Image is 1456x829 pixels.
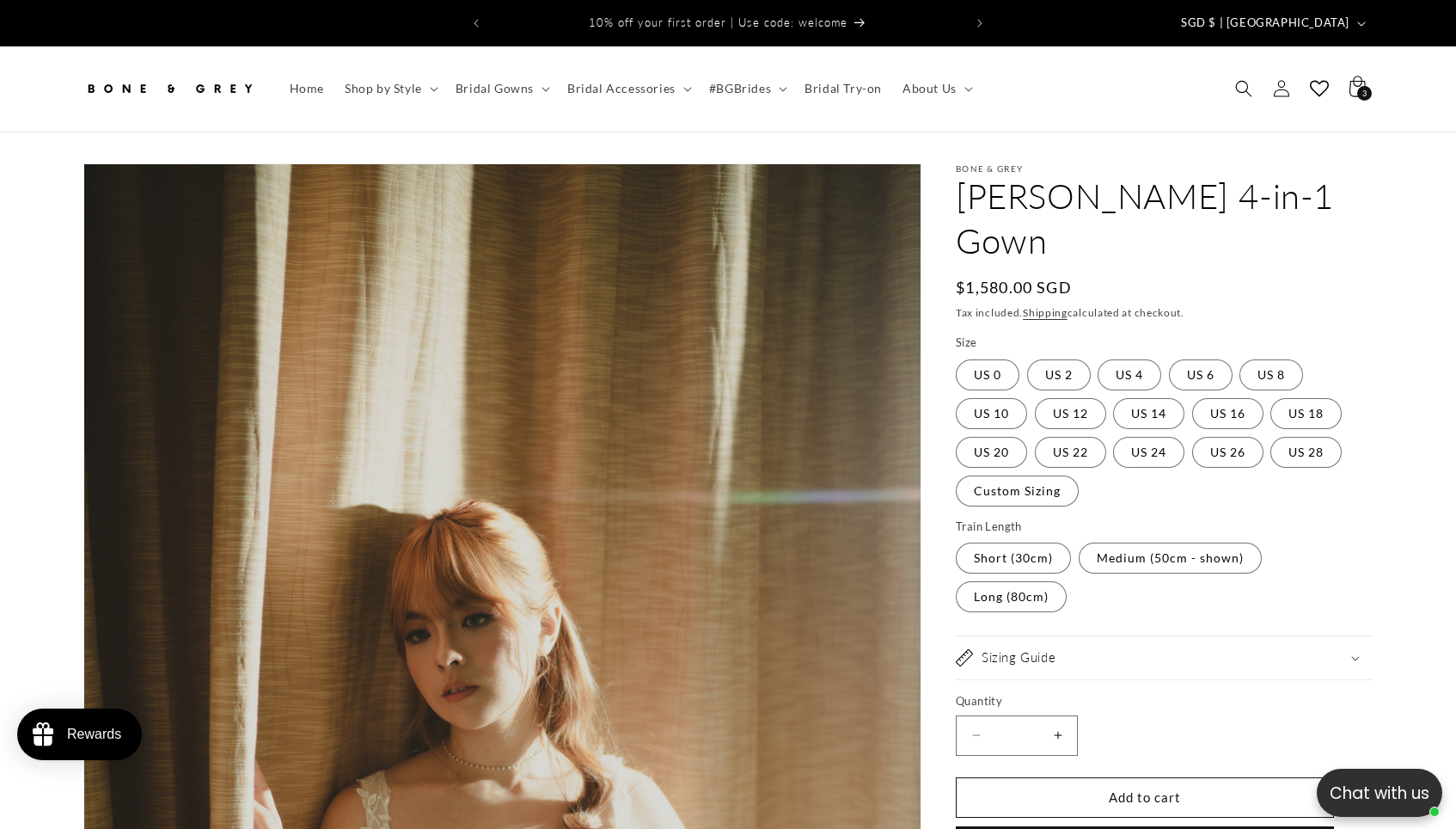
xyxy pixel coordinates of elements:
legend: Size [956,335,979,352]
div: Rewards [67,727,121,742]
label: US 10 [956,398,1027,429]
summary: Shop by Style [334,71,445,107]
button: Add to cart [956,777,1334,818]
summary: Bridal Gowns [445,71,557,107]
a: Bone and Grey Bridal [77,64,262,114]
label: US 24 [1113,437,1184,468]
summary: Sizing Guide [956,636,1373,679]
h2: Sizing Guide [982,649,1055,666]
label: US 14 [1113,398,1184,429]
img: Bone and Grey Bridal [83,70,255,107]
span: SGD $ | [GEOGRAPHIC_DATA] [1181,15,1349,32]
span: Bridal Try-on [804,81,882,96]
summary: Search [1225,70,1263,107]
summary: Bridal Accessories [557,71,699,107]
label: Quantity [956,693,1334,710]
p: Chat with us [1317,781,1442,806]
p: Bone & Grey [956,163,1373,174]
label: US 12 [1035,398,1106,429]
span: About Us [902,81,957,96]
span: $1,580.00 SGD [956,276,1072,299]
legend: Train Length [956,519,1024,536]
label: US 8 [1239,359,1303,390]
label: US 20 [956,437,1027,468]
label: US 2 [1027,359,1091,390]
span: 3 [1362,86,1367,101]
span: 10% off your first order | Use code: welcome [589,15,847,29]
label: US 22 [1035,437,1106,468]
label: Custom Sizing [956,476,1079,507]
a: Home [279,71,334,107]
label: US 18 [1270,398,1342,429]
label: US 0 [956,359,1019,390]
span: Bridal Gowns [456,81,534,96]
label: US 28 [1270,437,1342,468]
a: Shipping [1023,306,1068,319]
button: Next announcement [961,7,999,40]
label: US 16 [1192,398,1263,429]
label: US 6 [1169,359,1233,390]
button: Open chatbox [1317,769,1442,817]
button: Previous announcement [457,7,495,40]
label: US 4 [1098,359,1161,390]
summary: #BGBrides [699,71,794,107]
summary: About Us [892,71,980,107]
span: Shop by Style [345,81,422,96]
span: Bridal Accessories [567,81,676,96]
label: Medium (50cm - shown) [1079,543,1262,574]
span: #BGBrides [709,81,771,96]
div: Tax included. calculated at checkout. [956,304,1373,322]
h1: [PERSON_NAME] 4-in-1 Gown [956,174,1373,263]
label: US 26 [1192,437,1263,468]
button: SGD $ | [GEOGRAPHIC_DATA] [1171,7,1373,40]
span: Home [290,81,324,96]
label: Short (30cm) [956,543,1071,574]
label: Long (80cm) [956,581,1067,612]
a: Bridal Try-on [794,71,892,107]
